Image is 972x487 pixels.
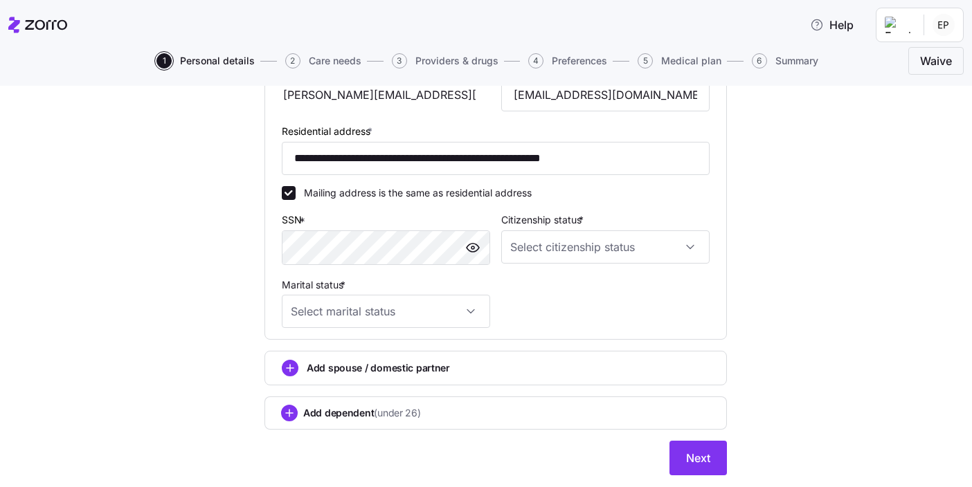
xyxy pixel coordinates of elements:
[281,405,298,421] svg: add icon
[285,53,300,68] span: 2
[528,53,607,68] button: 4Preferences
[501,212,586,228] label: Citizenship status
[154,53,255,68] a: 1Personal details
[392,53,498,68] button: 3Providers & drugs
[908,47,964,75] button: Waive
[686,450,710,466] span: Next
[156,53,255,68] button: 1Personal details
[638,53,653,68] span: 5
[920,53,952,69] span: Waive
[392,53,407,68] span: 3
[415,56,498,66] span: Providers & drugs
[669,441,727,475] button: Next
[282,212,308,228] label: SSN
[933,14,955,36] img: 90b6371cdb65d250184fa63ad2f7a581
[752,53,818,68] button: 6Summary
[374,406,420,420] span: (under 26)
[285,53,361,68] button: 2Care needs
[501,230,710,264] input: Select citizenship status
[309,56,361,66] span: Care needs
[552,56,607,66] span: Preferences
[303,406,421,420] span: Add dependent
[638,53,721,68] button: 5Medical plan
[282,295,490,328] input: Select marital status
[296,186,532,200] label: Mailing address is the same as residential address
[799,11,865,39] button: Help
[282,277,348,293] label: Marital status
[528,53,543,68] span: 4
[752,53,767,68] span: 6
[775,56,818,66] span: Summary
[661,56,721,66] span: Medical plan
[810,17,854,33] span: Help
[307,361,450,375] span: Add spouse / domestic partner
[282,360,298,376] svg: add icon
[501,78,710,111] input: Email
[156,53,172,68] span: 1
[180,56,255,66] span: Personal details
[885,17,912,33] img: Employer logo
[282,124,375,139] label: Residential address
